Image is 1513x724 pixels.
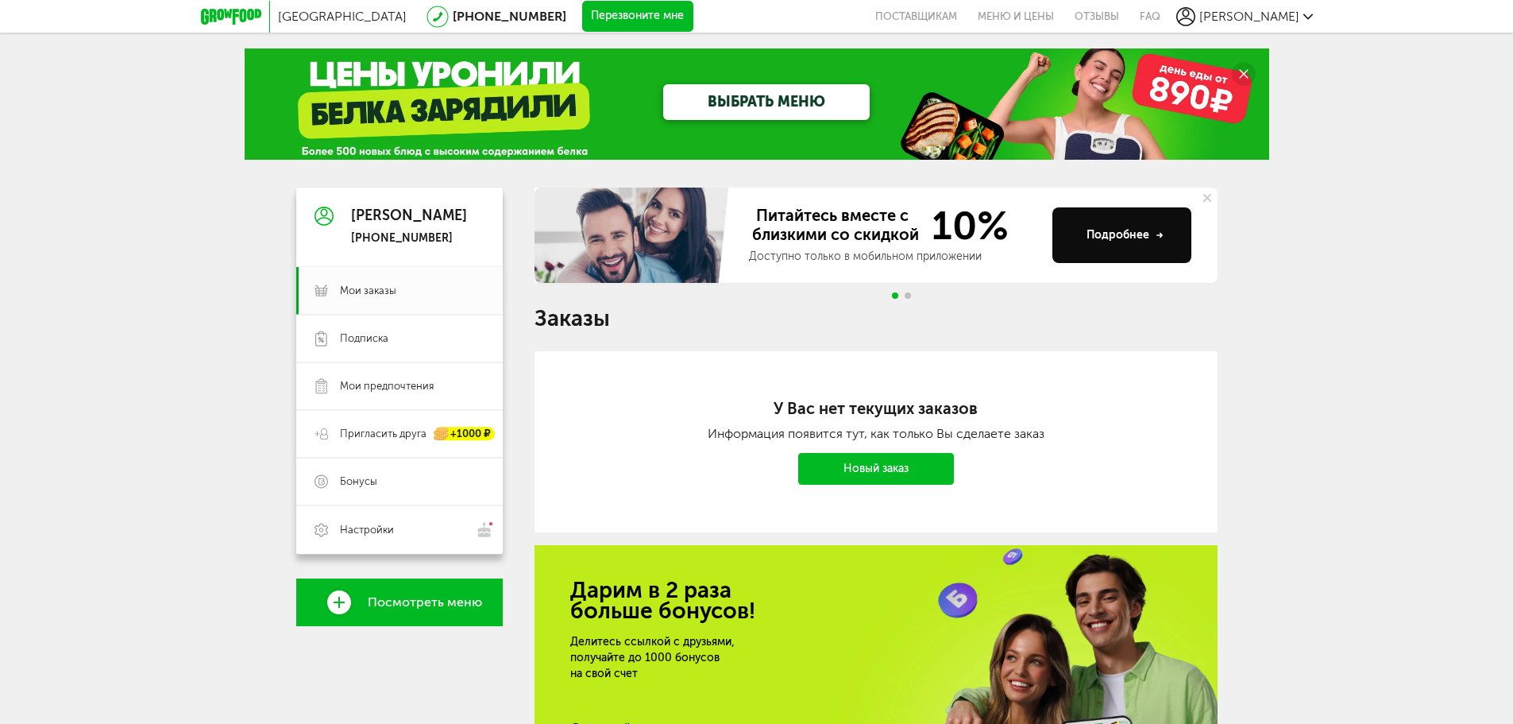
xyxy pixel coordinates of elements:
span: Go to slide 2 [905,292,911,299]
button: Перезвоните мне [582,1,693,33]
a: Мои заказы [296,267,503,315]
button: Подробнее [1052,207,1191,263]
div: +1000 ₽ [434,428,495,441]
span: Настройки [340,523,394,537]
a: [PHONE_NUMBER] [453,9,566,24]
h2: Дарим в 2 раза больше бонусов! [570,580,1182,621]
div: [PHONE_NUMBER] [351,231,467,246]
div: Доступно только в мобильном приложении [749,249,1040,265]
a: Подписка [296,315,503,362]
a: Новый заказ [798,453,954,485]
div: Информация появится тут, как только Вы сделаете заказ [598,426,1154,441]
h2: У Вас нет текущих заказов [598,399,1154,418]
span: 10% [922,206,1009,246]
span: Go to slide 1 [892,292,898,299]
span: Питайтесь вместе с близкими со скидкой [749,206,922,246]
a: Настройки [296,505,503,554]
div: Делитесь ссылкой с друзьями, получайте до 1000 бонусов на свой счет [570,634,940,682]
div: Подробнее [1087,227,1164,243]
span: Посмотреть меню [368,595,482,610]
h1: Заказы [535,308,1218,329]
span: Бонусы [340,474,377,489]
div: [PERSON_NAME] [351,208,467,224]
span: [GEOGRAPHIC_DATA] [278,9,407,24]
img: family-banner.579af9d.jpg [535,188,733,283]
a: Пригласить друга +1000 ₽ [296,410,503,458]
a: Мои предпочтения [296,362,503,410]
a: Посмотреть меню [296,579,503,626]
a: Бонусы [296,458,503,505]
span: Пригласить друга [340,427,426,441]
span: [PERSON_NAME] [1199,9,1299,24]
span: Подписка [340,331,388,346]
span: Мои предпочтения [340,379,434,393]
a: ВЫБРАТЬ МЕНЮ [663,84,870,120]
span: Мои заказы [340,284,396,298]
